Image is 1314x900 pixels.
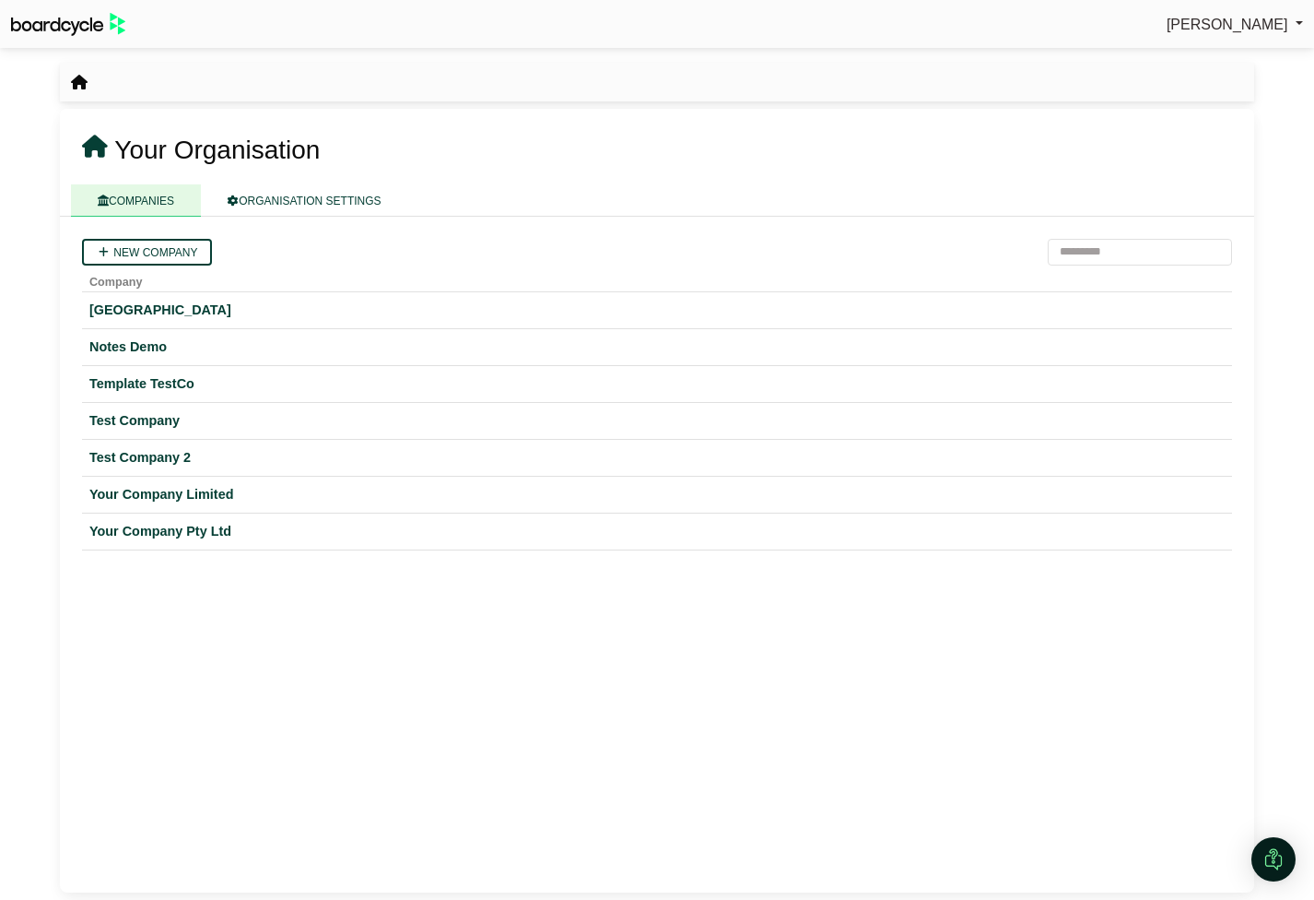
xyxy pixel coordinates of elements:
[89,484,1225,505] a: Your Company Limited
[201,184,407,217] a: ORGANISATION SETTINGS
[1251,837,1296,882] div: Open Intercom Messenger
[82,239,212,266] a: New company
[89,447,1225,468] a: Test Company 2
[1167,17,1288,32] span: [PERSON_NAME]
[71,184,201,217] a: COMPANIES
[89,300,1225,321] a: [GEOGRAPHIC_DATA]
[89,410,1225,432] a: Test Company
[71,71,88,95] nav: breadcrumb
[11,13,125,36] img: BoardcycleBlackGreen-aaafeed430059cb809a45853b8cf6d952af9d84e6e89e1f1685b34bfd5cb7d64.svg
[82,266,1232,292] th: Company
[89,521,1225,542] a: Your Company Pty Ltd
[89,337,1225,358] a: Notes Demo
[114,136,320,164] span: Your Organisation
[1167,13,1303,37] a: [PERSON_NAME]
[89,373,1225,395] a: Template TestCo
